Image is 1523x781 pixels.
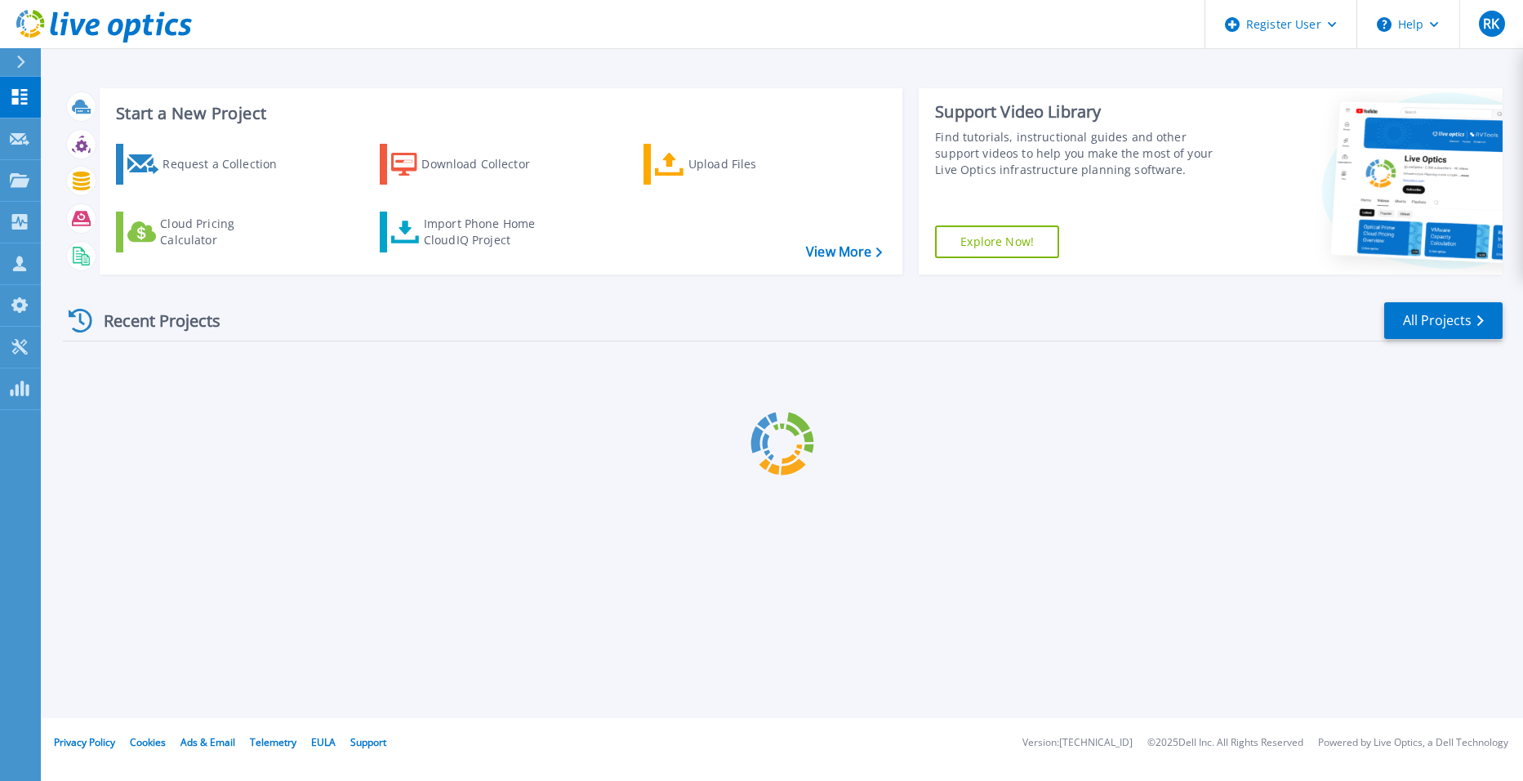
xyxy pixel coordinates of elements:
a: Ads & Email [180,735,235,749]
a: Cloud Pricing Calculator [116,212,298,252]
div: Download Collector [421,148,552,181]
a: EULA [311,735,336,749]
div: Import Phone Home CloudIQ Project [424,216,551,248]
div: Support Video Library [935,101,1232,123]
li: Version: [TECHNICAL_ID] [1022,738,1133,748]
a: Cookies [130,735,166,749]
a: Download Collector [380,144,562,185]
div: Find tutorials, instructional guides and other support videos to help you make the most of your L... [935,129,1232,178]
h3: Start a New Project [116,105,881,123]
div: Upload Files [688,148,819,181]
div: Cloud Pricing Calculator [160,216,291,248]
a: View More [806,244,882,260]
a: Request a Collection [116,144,298,185]
li: Powered by Live Optics, a Dell Technology [1318,738,1508,748]
div: Recent Projects [63,301,243,341]
a: Support [350,735,386,749]
a: Upload Files [643,144,826,185]
a: Explore Now! [935,225,1059,258]
a: Telemetry [250,735,296,749]
a: All Projects [1384,302,1503,339]
span: RK [1483,17,1499,30]
a: Privacy Policy [54,735,115,749]
li: © 2025 Dell Inc. All Rights Reserved [1147,738,1303,748]
div: Request a Collection [163,148,293,181]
